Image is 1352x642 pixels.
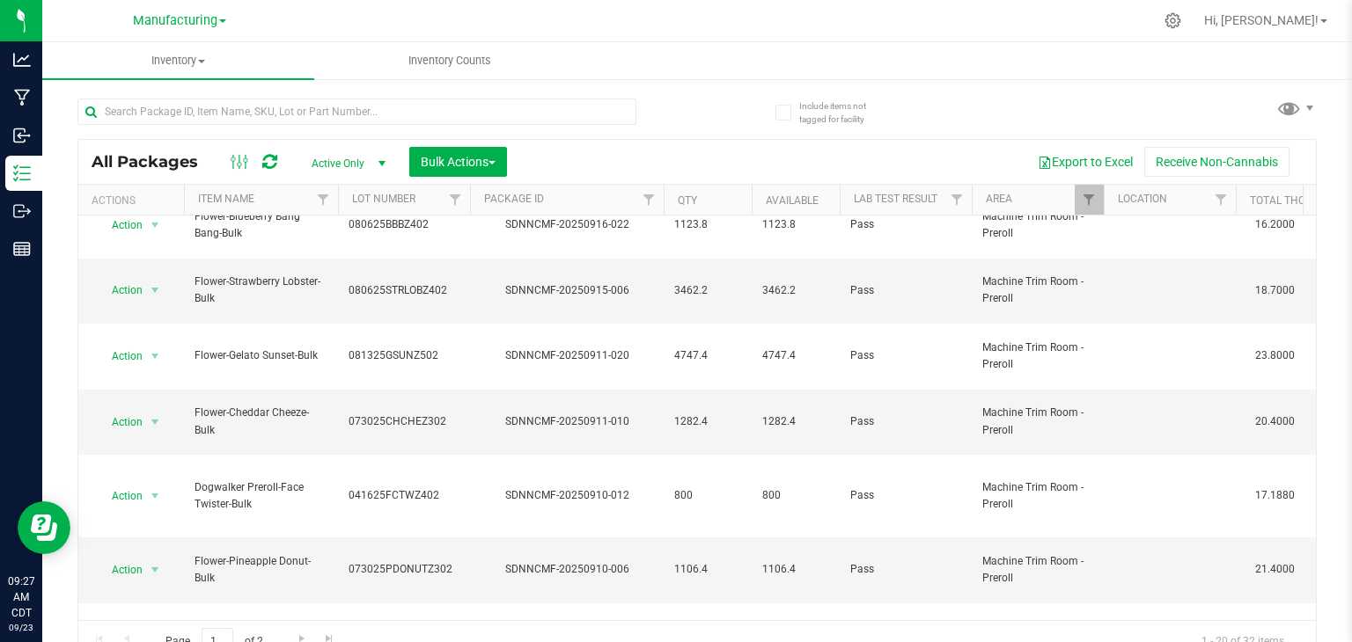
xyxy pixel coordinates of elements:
[77,98,636,125] input: Search Package ID, Item Name, SKU, Lot or Part Number...
[96,213,143,237] span: Action
[762,413,829,430] span: 1282.4
[467,347,666,364] div: SDNNCMF-20250911-020
[467,216,666,233] div: SDNNCMF-20250916-022
[674,413,741,430] span: 1282.4
[467,561,666,578] div: SDNNCMF-20250910-006
[799,99,887,126] span: Include items not tagged for facility
[982,405,1093,438] span: Machine Trim Room - Preroll
[13,127,31,144] inline-svg: Inbound
[1207,185,1236,215] a: Filter
[1250,194,1313,207] a: Total THC%
[1246,409,1304,434] span: 20.4000
[850,216,961,233] span: Pass
[1144,147,1290,177] button: Receive Non-Cannabis
[42,53,314,69] span: Inventory
[421,155,496,169] span: Bulk Actions
[982,553,1093,587] span: Machine Trim Room - Preroll
[195,274,327,307] span: Flower-Strawberry Lobster-Bulk
[96,278,143,303] span: Action
[8,621,34,634] p: 09/23
[1075,185,1104,215] a: Filter
[762,216,829,233] span: 1123.8
[674,282,741,299] span: 3462.2
[385,53,515,69] span: Inventory Counts
[349,282,459,299] span: 080625STRLOBZ402
[854,193,937,205] a: Lab Test Result
[1026,147,1144,177] button: Export to Excel
[850,413,961,430] span: Pass
[314,42,586,79] a: Inventory Counts
[96,484,143,508] span: Action
[674,487,741,504] span: 800
[762,561,829,578] span: 1106.4
[982,339,1093,373] span: Machine Trim Room - Preroll
[850,487,961,504] span: Pass
[766,194,819,207] a: Available
[349,561,459,578] span: 073025PDONUTZ302
[1246,212,1304,237] span: 16.2000
[13,240,31,258] inline-svg: Reports
[195,347,327,364] span: Flower-Gelato Sunset-Bulk
[349,216,459,233] span: 080625BBBZ402
[13,89,31,106] inline-svg: Manufacturing
[674,347,741,364] span: 4747.4
[850,282,961,299] span: Pass
[144,344,166,368] span: select
[13,164,31,182] inline-svg: Inventory
[982,479,1093,513] span: Machine Trim Room - Preroll
[467,487,666,504] div: SDNNCMF-20250910-012
[674,216,741,233] span: 1123.8
[195,553,327,587] span: Flower-Pineapple Donut-Bulk
[144,278,166,303] span: select
[467,413,666,430] div: SDNNCMF-20250911-010
[674,561,741,578] span: 1106.4
[1162,12,1184,29] div: Manage settings
[1246,483,1304,508] span: 17.1880
[96,410,143,434] span: Action
[195,405,327,438] span: Flower-Cheddar Cheeze-Bulk
[144,484,166,508] span: select
[309,185,338,215] a: Filter
[349,487,459,504] span: 041625FCTWZ402
[96,558,143,582] span: Action
[198,193,254,205] a: Item Name
[986,193,1012,205] a: Area
[195,208,327,242] span: Flower-Blueberry Bang Bang-Bulk
[943,185,972,215] a: Filter
[982,274,1093,307] span: Machine Trim Room - Preroll
[92,194,177,207] div: Actions
[92,152,216,171] span: All Packages
[42,42,314,79] a: Inventory
[762,282,829,299] span: 3462.2
[850,347,961,364] span: Pass
[13,202,31,220] inline-svg: Outbound
[349,347,459,364] span: 081325GSUNZ502
[1204,13,1319,27] span: Hi, [PERSON_NAME]!
[441,185,470,215] a: Filter
[467,282,666,299] div: SDNNCMF-20250915-006
[8,573,34,621] p: 09:27 AM CDT
[409,147,507,177] button: Bulk Actions
[349,413,459,430] span: 073025CHCHEZ302
[144,213,166,237] span: select
[635,185,664,215] a: Filter
[1118,193,1167,205] a: Location
[982,208,1093,242] span: Machine Trim Room - Preroll
[1246,343,1304,368] span: 23.8000
[18,501,70,554] iframe: Resource center
[352,193,415,205] a: Lot Number
[144,558,166,582] span: select
[1246,278,1304,303] span: 18.7000
[96,344,143,368] span: Action
[195,479,327,513] span: Dogwalker Preroll-Face Twister-Bulk
[850,561,961,578] span: Pass
[762,347,829,364] span: 4747.4
[762,487,829,504] span: 800
[144,410,166,434] span: select
[678,194,697,207] a: Qty
[13,51,31,69] inline-svg: Analytics
[484,193,544,205] a: Package ID
[1246,557,1304,582] span: 21.4000
[133,13,217,28] span: Manufacturing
